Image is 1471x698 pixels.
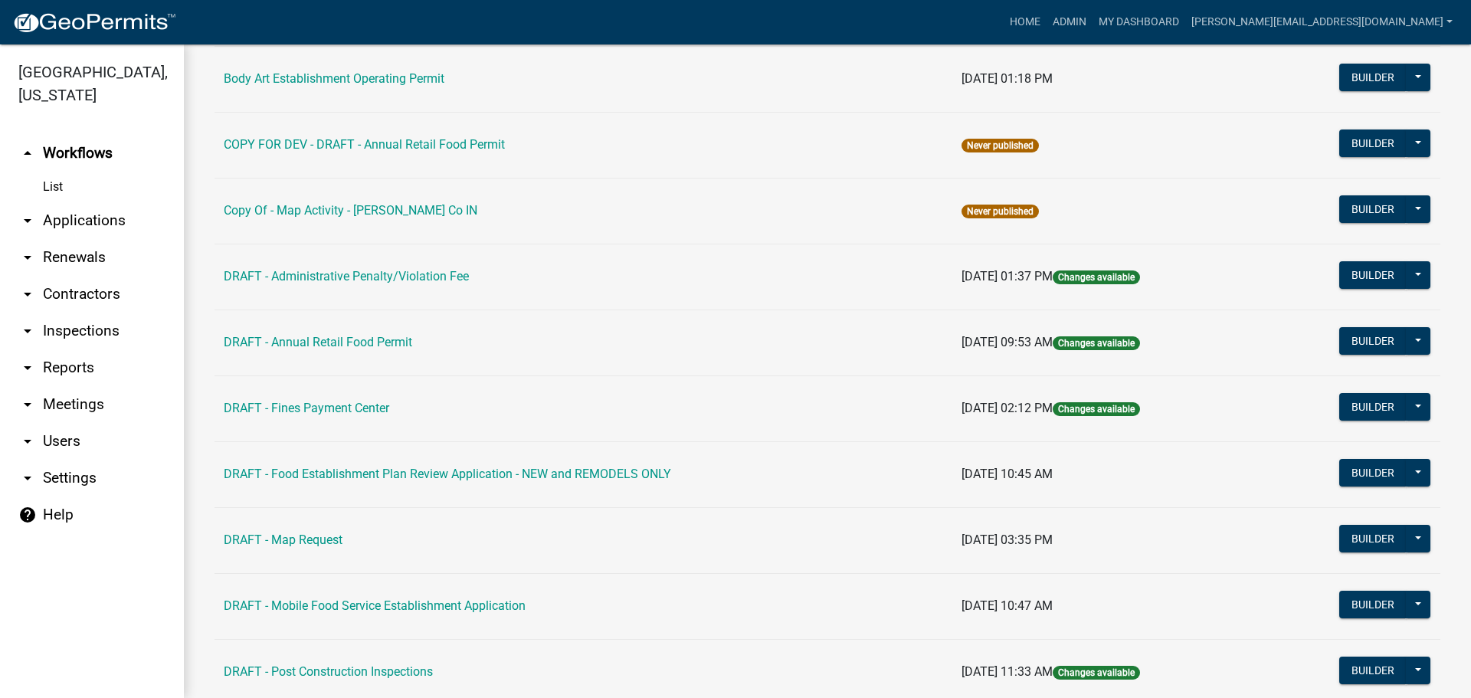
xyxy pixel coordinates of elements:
[1339,64,1407,91] button: Builder
[962,598,1053,613] span: [DATE] 10:47 AM
[962,467,1053,481] span: [DATE] 10:45 AM
[18,395,37,414] i: arrow_drop_down
[18,144,37,162] i: arrow_drop_up
[1339,591,1407,618] button: Builder
[18,322,37,340] i: arrow_drop_down
[1339,393,1407,421] button: Builder
[962,401,1053,415] span: [DATE] 02:12 PM
[1053,336,1140,350] span: Changes available
[1339,261,1407,289] button: Builder
[962,269,1053,283] span: [DATE] 01:37 PM
[18,469,37,487] i: arrow_drop_down
[1339,459,1407,487] button: Builder
[1339,525,1407,552] button: Builder
[18,211,37,230] i: arrow_drop_down
[224,71,444,86] a: Body Art Establishment Operating Permit
[224,335,412,349] a: DRAFT - Annual Retail Food Permit
[18,359,37,377] i: arrow_drop_down
[962,71,1053,86] span: [DATE] 01:18 PM
[18,248,37,267] i: arrow_drop_down
[224,269,469,283] a: DRAFT - Administrative Penalty/Violation Fee
[962,205,1039,218] span: Never published
[224,203,477,218] a: Copy Of - Map Activity - [PERSON_NAME] Co IN
[1339,657,1407,684] button: Builder
[224,533,342,547] a: DRAFT - Map Request
[1185,8,1459,37] a: [PERSON_NAME][EMAIL_ADDRESS][DOMAIN_NAME]
[962,533,1053,547] span: [DATE] 03:35 PM
[224,598,526,613] a: DRAFT - Mobile Food Service Establishment Application
[1339,327,1407,355] button: Builder
[962,139,1039,152] span: Never published
[962,664,1053,679] span: [DATE] 11:33 AM
[1339,195,1407,223] button: Builder
[224,467,671,481] a: DRAFT - Food Establishment Plan Review Application - NEW and REMODELS ONLY
[224,664,433,679] a: DRAFT - Post Construction Inspections
[18,506,37,524] i: help
[1053,666,1140,680] span: Changes available
[1047,8,1093,37] a: Admin
[224,401,389,415] a: DRAFT - Fines Payment Center
[1053,402,1140,416] span: Changes available
[1004,8,1047,37] a: Home
[18,285,37,303] i: arrow_drop_down
[1339,129,1407,157] button: Builder
[1093,8,1185,37] a: My Dashboard
[18,432,37,451] i: arrow_drop_down
[1053,270,1140,284] span: Changes available
[962,335,1053,349] span: [DATE] 09:53 AM
[224,137,505,152] a: COPY FOR DEV - DRAFT - Annual Retail Food Permit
